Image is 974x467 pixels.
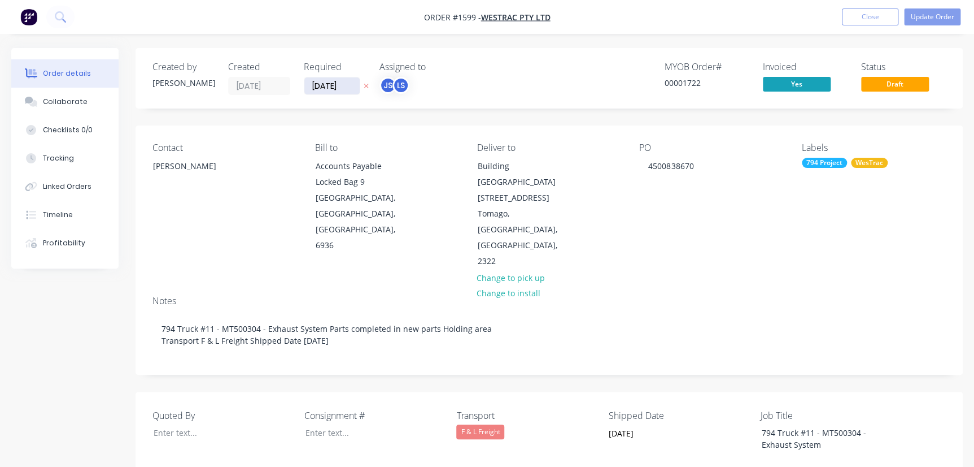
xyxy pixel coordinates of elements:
div: Order details [43,68,91,79]
div: Building [GEOGRAPHIC_DATA][STREET_ADDRESS]Tomago, [GEOGRAPHIC_DATA], [GEOGRAPHIC_DATA], 2322 [468,158,581,270]
div: Building [GEOGRAPHIC_DATA][STREET_ADDRESS] [478,158,571,206]
div: WesTrac [851,158,888,168]
label: Consignment # [304,409,445,422]
div: Tomago, [GEOGRAPHIC_DATA], [GEOGRAPHIC_DATA], 2322 [478,206,571,269]
div: Profitability [43,238,85,248]
div: Tracking [43,153,74,163]
div: 794 Project [802,158,847,168]
label: Shipped Date [609,409,750,422]
img: Factory [20,8,37,25]
div: Contact [152,142,296,153]
div: [PERSON_NAME] [153,158,247,174]
div: PO [639,142,783,153]
div: [PERSON_NAME] [152,77,215,89]
div: [GEOGRAPHIC_DATA], [GEOGRAPHIC_DATA], [GEOGRAPHIC_DATA], 6936 [315,190,409,253]
button: Update Order [904,8,960,25]
div: Accounts Payable Locked Bag 9[GEOGRAPHIC_DATA], [GEOGRAPHIC_DATA], [GEOGRAPHIC_DATA], 6936 [305,158,418,254]
button: Timeline [11,201,119,229]
span: Order #1599 - [424,12,481,23]
button: JSLS [379,77,409,94]
div: Accounts Payable Locked Bag 9 [315,158,409,190]
div: Bill to [315,142,458,153]
div: [PERSON_NAME] [143,158,256,194]
button: Change to pick up [471,270,551,285]
div: Required [304,62,366,72]
div: Assigned to [379,62,492,72]
div: Created by [152,62,215,72]
button: Linked Orders [11,172,119,201]
div: 794 Truck #11 - MT500304 - Exhaust System [752,425,893,453]
div: MYOB Order # [665,62,749,72]
div: Created [228,62,290,72]
div: Checklists 0/0 [43,125,93,135]
div: LS [392,77,409,94]
input: Enter date [601,425,741,442]
span: Draft [861,77,929,91]
button: Change to install [471,286,547,301]
div: Labels [802,142,946,153]
button: Collaborate [11,88,119,116]
button: Order details [11,59,119,88]
label: Quoted By [152,409,294,422]
div: Deliver to [477,142,621,153]
div: Invoiced [763,62,848,72]
div: JS [379,77,396,94]
button: Profitability [11,229,119,257]
button: Tracking [11,144,119,172]
button: Close [842,8,898,25]
span: Yes [763,77,831,91]
label: Job Title [761,409,902,422]
div: 4500838670 [639,158,702,174]
div: 794 Truck #11 - MT500304 - Exhaust System Parts completed in new parts Holding area Transport F &... [152,312,946,358]
div: Notes [152,296,946,306]
button: Checklists 0/0 [11,116,119,144]
a: WesTrac Pty Ltd [481,12,551,23]
div: 00001722 [665,77,749,89]
div: Collaborate [43,97,88,107]
div: Status [861,62,946,72]
div: Linked Orders [43,181,91,192]
div: Timeline [43,210,73,220]
label: Transport [456,409,597,422]
div: F & L Freight [456,425,504,439]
